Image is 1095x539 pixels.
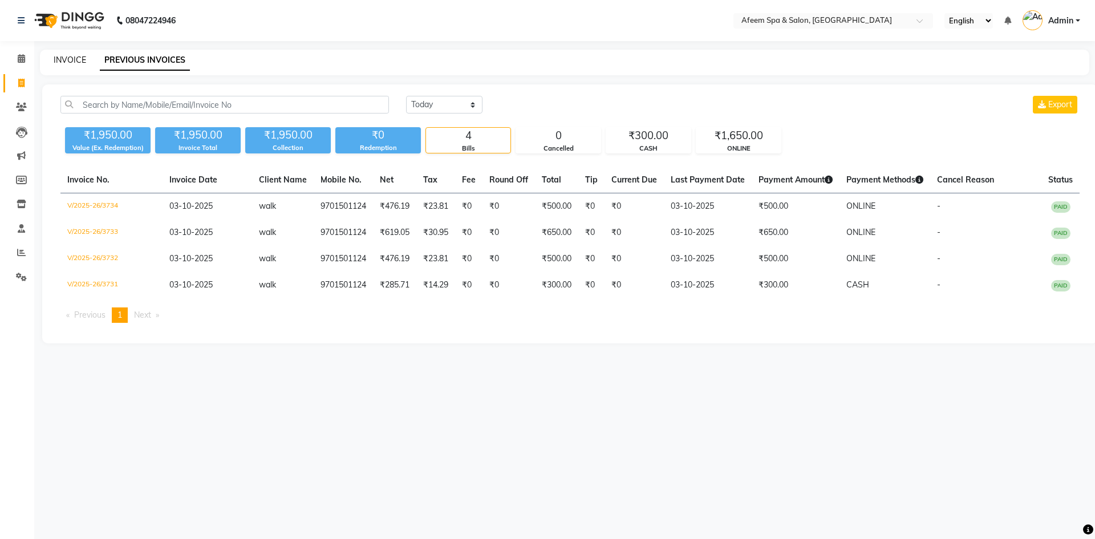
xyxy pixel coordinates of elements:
[416,220,455,246] td: ₹30.95
[314,272,373,298] td: 9701501124
[60,96,389,114] input: Search by Name/Mobile/Email/Invoice No
[1048,99,1072,110] span: Export
[696,144,781,153] div: ONLINE
[482,272,535,298] td: ₹0
[846,253,875,264] span: ONLINE
[535,246,578,272] td: ₹500.00
[611,175,657,185] span: Current Due
[752,272,839,298] td: ₹300.00
[259,175,307,185] span: Client Name
[169,253,213,264] span: 03-10-2025
[578,246,605,272] td: ₹0
[937,253,940,264] span: -
[696,128,781,144] div: ₹1,650.00
[516,144,601,153] div: Cancelled
[65,143,151,153] div: Value (Ex. Redemption)
[846,175,923,185] span: Payment Methods
[426,144,510,153] div: Bills
[1051,254,1070,265] span: PAID
[752,220,839,246] td: ₹650.00
[606,144,691,153] div: CASH
[846,227,875,237] span: ONLINE
[373,272,416,298] td: ₹285.71
[314,246,373,272] td: 9701501124
[759,175,833,185] span: Payment Amount
[482,246,535,272] td: ₹0
[605,220,664,246] td: ₹0
[321,175,362,185] span: Mobile No.
[245,127,331,143] div: ₹1,950.00
[752,246,839,272] td: ₹500.00
[169,201,213,211] span: 03-10-2025
[74,310,106,320] span: Previous
[455,246,482,272] td: ₹0
[1033,96,1077,114] button: Export
[671,175,745,185] span: Last Payment Date
[542,175,561,185] span: Total
[482,193,535,220] td: ₹0
[535,272,578,298] td: ₹300.00
[54,55,86,65] a: INVOICE
[60,193,163,220] td: V/2025-26/3734
[516,128,601,144] div: 0
[937,227,940,237] span: -
[535,220,578,246] td: ₹650.00
[125,5,176,37] b: 08047224946
[606,128,691,144] div: ₹300.00
[117,310,122,320] span: 1
[462,175,476,185] span: Fee
[169,175,217,185] span: Invoice Date
[535,193,578,220] td: ₹500.00
[578,193,605,220] td: ₹0
[1048,175,1073,185] span: Status
[846,279,869,290] span: CASH
[605,272,664,298] td: ₹0
[373,220,416,246] td: ₹619.05
[169,279,213,290] span: 03-10-2025
[373,246,416,272] td: ₹476.19
[846,201,875,211] span: ONLINE
[482,220,535,246] td: ₹0
[664,220,752,246] td: 03-10-2025
[60,220,163,246] td: V/2025-26/3733
[259,253,276,264] span: walk
[1051,201,1070,213] span: PAID
[1048,15,1073,27] span: Admin
[314,220,373,246] td: 9701501124
[380,175,394,185] span: Net
[169,227,213,237] span: 03-10-2025
[664,272,752,298] td: 03-10-2025
[335,143,421,153] div: Redemption
[752,193,839,220] td: ₹500.00
[259,227,276,237] span: walk
[416,272,455,298] td: ₹14.29
[489,175,528,185] span: Round Off
[134,310,151,320] span: Next
[937,175,994,185] span: Cancel Reason
[1051,280,1070,291] span: PAID
[664,193,752,220] td: 03-10-2025
[60,246,163,272] td: V/2025-26/3732
[578,272,605,298] td: ₹0
[1051,228,1070,239] span: PAID
[416,246,455,272] td: ₹23.81
[259,279,276,290] span: walk
[455,272,482,298] td: ₹0
[426,128,510,144] div: 4
[664,246,752,272] td: 03-10-2025
[937,279,940,290] span: -
[314,193,373,220] td: 9701501124
[67,175,109,185] span: Invoice No.
[416,193,455,220] td: ₹23.81
[455,220,482,246] td: ₹0
[245,143,331,153] div: Collection
[100,50,190,71] a: PREVIOUS INVOICES
[259,201,276,211] span: walk
[455,193,482,220] td: ₹0
[60,307,1080,323] nav: Pagination
[155,143,241,153] div: Invoice Total
[373,193,416,220] td: ₹476.19
[60,272,163,298] td: V/2025-26/3731
[29,5,107,37] img: logo
[605,246,664,272] td: ₹0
